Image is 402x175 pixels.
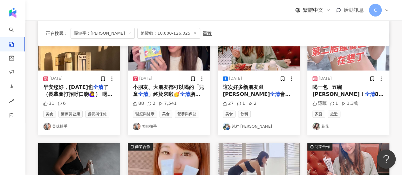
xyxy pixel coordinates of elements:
[248,100,256,107] div: 2
[175,111,199,118] span: 營養與保健
[46,31,68,36] span: 正在搜尋 ：
[159,100,177,107] div: 7,541
[147,100,155,107] div: 2
[43,84,93,90] span: 早安您好，[DATE]也
[223,84,270,97] span: 這次好多新朋友跟[PERSON_NAME]
[43,111,56,118] span: 美食
[133,100,144,107] div: 88
[238,111,251,118] span: 飲料
[312,111,325,118] span: 家庭
[9,95,14,109] span: rise
[180,91,190,97] mark: 全清
[341,100,358,107] div: 1.3萬
[71,28,135,39] span: 關鍵字：[PERSON_NAME]
[133,123,140,130] img: KOL Avatar
[133,123,205,130] a: KOL Avatar美味拍手
[270,91,280,97] mark: 全清
[312,84,365,97] span: 喝一包=五碗[PERSON_NAME]！
[58,100,66,107] div: 6
[50,76,63,81] div: [DATE]
[315,144,330,150] div: 商業合作
[43,100,54,107] div: 31
[138,91,148,97] mark: 全清
[312,123,320,130] img: KOL Avatar
[148,91,180,97] span: 」終於來啦🥳
[312,123,384,130] a: KOL Avatar花花
[43,123,51,130] img: KOL Avatar
[58,111,83,118] span: 醫療與健康
[303,7,323,14] span: 繁體中文
[237,100,245,107] div: 1
[377,150,396,169] iframe: Help Scout Beacon - Open
[8,8,18,18] img: logo icon
[203,31,212,36] div: 重置
[344,7,364,13] span: 活動訊息
[223,111,235,118] span: 美食
[160,111,172,118] span: 美食
[223,100,234,107] div: 27
[229,76,242,81] div: [DATE]
[137,28,200,39] span: 追蹤數：10,000-126,025
[312,100,327,107] div: 隱藏
[133,84,204,97] span: 小朋友、大朋友都可以喝的「兒童
[9,23,22,48] a: search
[85,111,109,118] span: 營養與保健
[319,76,332,81] div: [DATE]
[365,91,375,97] mark: 全清
[139,76,152,81] div: [DATE]
[328,111,340,118] span: 旅遊
[93,84,103,90] mark: 全清
[223,123,295,130] a: KOL Avatar純粹‧[PERSON_NAME]
[43,123,115,130] a: KOL Avatar美味拍手
[133,111,157,118] span: 醫療與健康
[135,144,150,150] div: 商業合作
[374,7,377,14] span: C
[223,123,230,130] img: KOL Avatar
[330,100,338,107] div: 1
